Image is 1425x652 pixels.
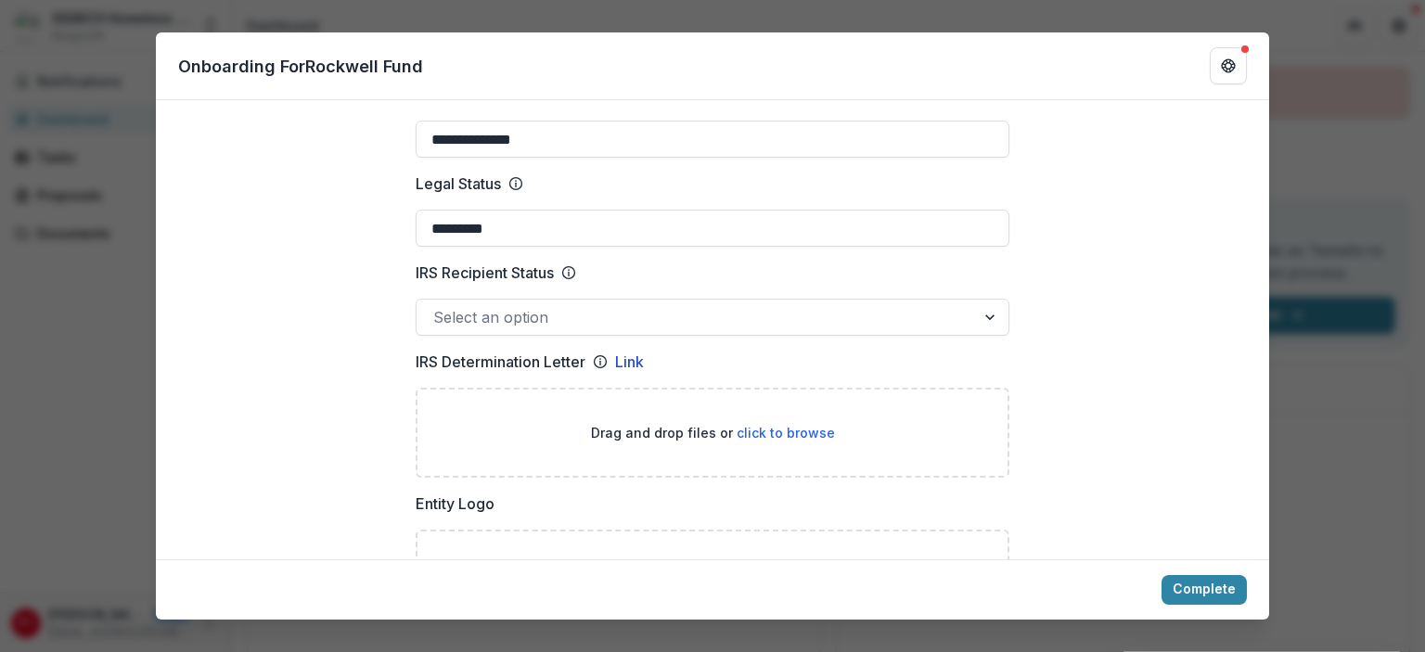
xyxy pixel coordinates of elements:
p: Onboarding For Rockwell Fund [178,54,423,79]
button: Get Help [1210,47,1247,84]
a: Link [615,351,644,373]
p: Entity Logo [416,492,494,515]
p: Legal Status [416,173,501,195]
p: Drag and drop files or [591,423,835,442]
p: IRS Recipient Status [416,262,554,284]
p: IRS Determination Letter [416,351,585,373]
button: Complete [1162,575,1247,605]
span: click to browse [737,425,835,441]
